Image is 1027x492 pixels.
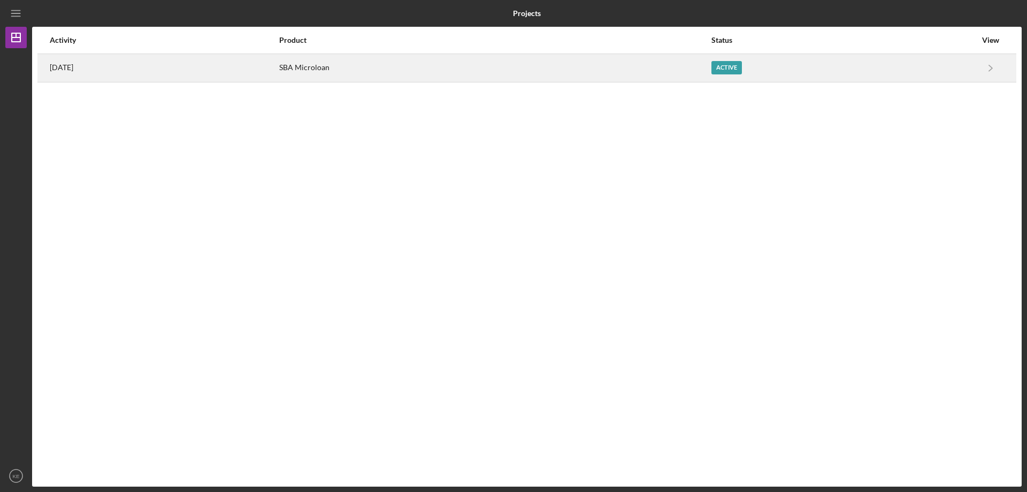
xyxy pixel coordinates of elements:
[977,36,1004,44] div: View
[50,36,278,44] div: Activity
[50,63,73,72] time: 2025-08-19 10:46
[5,465,27,487] button: KE
[711,61,742,74] div: Active
[279,36,710,44] div: Product
[513,9,541,18] b: Projects
[279,55,710,81] div: SBA Microloan
[13,473,20,479] text: KE
[711,36,976,44] div: Status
